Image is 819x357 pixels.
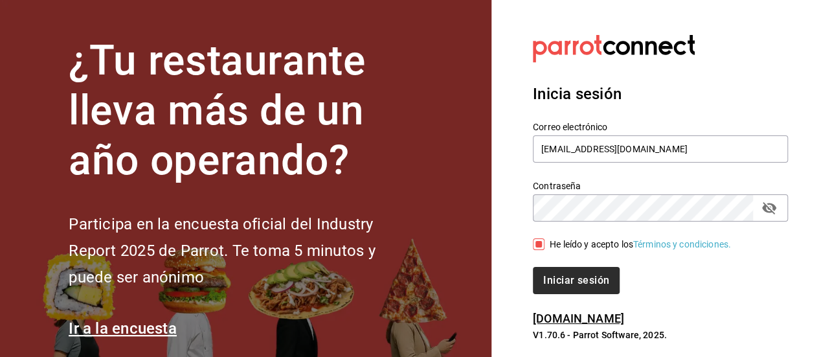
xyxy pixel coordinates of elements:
[633,239,731,249] a: Términos y condiciones.
[69,36,418,185] h1: ¿Tu restaurante lleva más de un año operando?
[533,328,788,341] p: V1.70.6 - Parrot Software, 2025.
[69,211,418,290] h2: Participa en la encuesta oficial del Industry Report 2025 de Parrot. Te toma 5 minutos y puede se...
[533,181,788,190] label: Contraseña
[758,197,780,219] button: passwordField
[550,238,731,251] div: He leído y acepto los
[533,82,788,106] h3: Inicia sesión
[69,319,177,338] a: Ir a la encuesta
[533,135,788,163] input: Ingresa tu correo electrónico
[533,122,788,132] label: Correo electrónico
[533,267,620,294] button: Iniciar sesión
[533,312,624,325] a: [DOMAIN_NAME]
